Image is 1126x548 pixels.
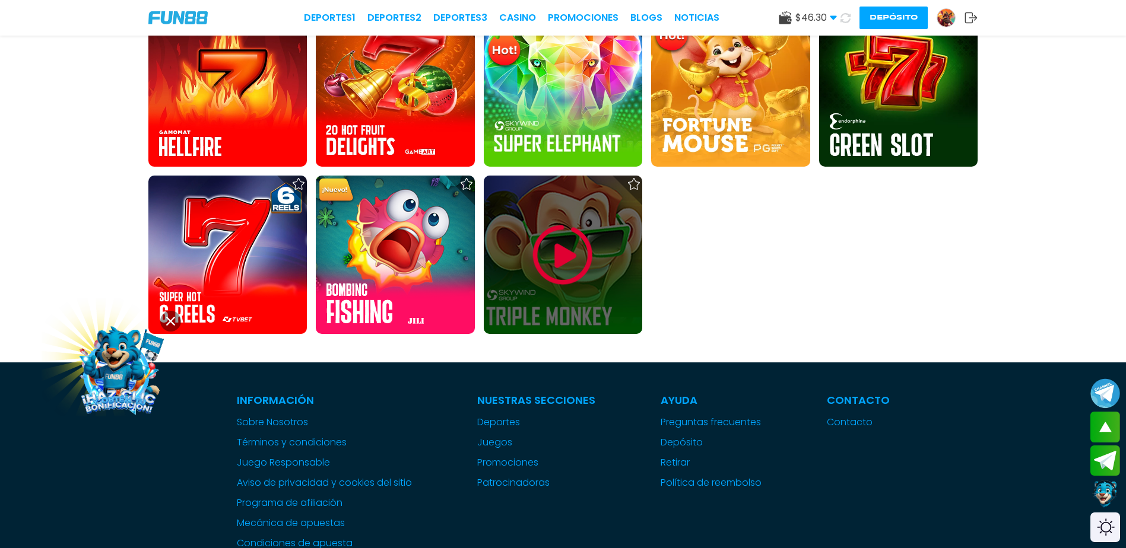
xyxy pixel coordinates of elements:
[477,476,595,490] a: Patrocinadoras
[661,435,762,450] a: Depósito
[859,7,928,29] button: Depósito
[237,415,412,429] a: Sobre Nosotros
[485,24,524,71] img: Hot
[477,435,512,450] button: Juegos
[477,415,595,429] a: Deportes
[477,392,595,408] p: Nuestras Secciones
[304,11,356,25] a: Deportes1
[433,11,487,25] a: Deportes3
[937,9,955,27] img: Avatar
[1090,412,1120,442] button: scroll up
[1090,479,1120,509] button: Contact customer service
[237,476,412,490] a: Aviso de privacidad y cookies del sitio
[661,415,762,429] a: Preguntas frecuentes
[237,435,412,450] a: Términos y condiciones
[630,11,662,25] a: BLOGS
[827,392,890,408] p: Contacto
[148,11,208,24] img: Company Logo
[148,8,307,167] img: Hellfire
[1090,445,1120,476] button: Join telegram
[499,11,536,25] a: CASINO
[661,476,762,490] a: Política de reembolso
[316,176,474,334] img: Bombing Fishing
[795,11,837,25] span: $ 46.30
[484,8,642,167] img: Super Elephant
[674,11,719,25] a: NOTICIAS
[819,8,978,167] img: Green Slot
[65,317,173,424] img: Image Link
[1090,378,1120,409] button: Join telegram channel
[661,392,762,408] p: Ayuda
[237,455,412,470] a: Juego Responsable
[316,8,474,167] img: 20 Hot Fruit Delights
[477,455,595,470] a: Promociones
[317,177,356,204] img: New
[827,415,890,429] a: Contacto
[367,11,421,25] a: Deportes2
[148,176,307,334] img: Super Hot 6 reels
[237,516,412,530] a: Mecánica de apuestas
[1090,512,1120,542] div: Switch theme
[527,219,598,291] img: Play Game
[651,8,810,167] img: Fortune Mouse
[237,496,412,510] a: Programa de afiliación
[661,455,762,470] a: Retirar
[237,392,412,408] p: Información
[937,8,965,27] a: Avatar
[548,11,618,25] a: Promociones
